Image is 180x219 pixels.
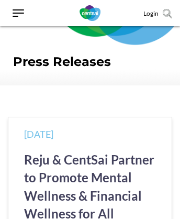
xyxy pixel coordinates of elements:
[143,9,159,17] a: Login
[163,9,172,18] img: search
[80,5,100,21] img: CentSai
[13,54,167,70] h1: Press Releases
[24,128,53,140] time: [DATE]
